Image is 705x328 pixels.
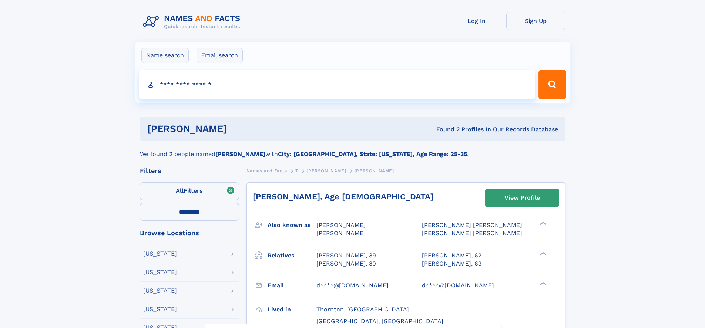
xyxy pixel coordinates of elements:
[422,251,481,260] a: [PERSON_NAME], 62
[143,269,177,275] div: [US_STATE]
[140,230,239,236] div: Browse Locations
[316,222,366,229] span: [PERSON_NAME]
[278,151,467,158] b: City: [GEOGRAPHIC_DATA], State: [US_STATE], Age Range: 25-35
[538,281,547,286] div: ❯
[506,12,565,30] a: Sign Up
[140,12,246,32] img: Logo Names and Facts
[447,12,506,30] a: Log In
[141,48,189,63] label: Name search
[306,168,346,173] span: [PERSON_NAME]
[486,189,559,207] a: View Profile
[316,260,376,268] a: [PERSON_NAME], 30
[268,303,316,316] h3: Lived in
[140,168,239,174] div: Filters
[215,151,265,158] b: [PERSON_NAME]
[143,288,177,294] div: [US_STATE]
[538,221,547,226] div: ❯
[140,182,239,200] label: Filters
[538,251,547,256] div: ❯
[253,192,433,201] a: [PERSON_NAME], Age [DEMOGRAPHIC_DATA]
[140,141,565,159] div: We found 2 people named with .
[143,306,177,312] div: [US_STATE]
[176,187,184,194] span: All
[246,166,287,175] a: Names and Facts
[295,166,298,175] a: T
[332,125,558,133] div: Found 2 Profiles In Our Records Database
[268,249,316,262] h3: Relatives
[268,279,316,292] h3: Email
[355,168,394,173] span: [PERSON_NAME]
[143,251,177,257] div: [US_STATE]
[197,48,243,63] label: Email search
[316,230,366,237] span: [PERSON_NAME]
[422,230,522,237] span: [PERSON_NAME] [PERSON_NAME]
[316,306,409,313] span: Thornton, [GEOGRAPHIC_DATA]
[316,251,376,260] a: [PERSON_NAME], 39
[422,222,522,229] span: [PERSON_NAME] [PERSON_NAME]
[306,166,346,175] a: [PERSON_NAME]
[538,70,566,99] button: Search Button
[268,219,316,231] h3: Also known as
[147,124,332,133] h1: [PERSON_NAME]
[422,260,481,268] a: [PERSON_NAME], 63
[295,168,298,173] span: T
[316,318,443,325] span: [GEOGRAPHIC_DATA], [GEOGRAPHIC_DATA]
[139,70,536,99] input: search input
[504,189,540,206] div: View Profile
